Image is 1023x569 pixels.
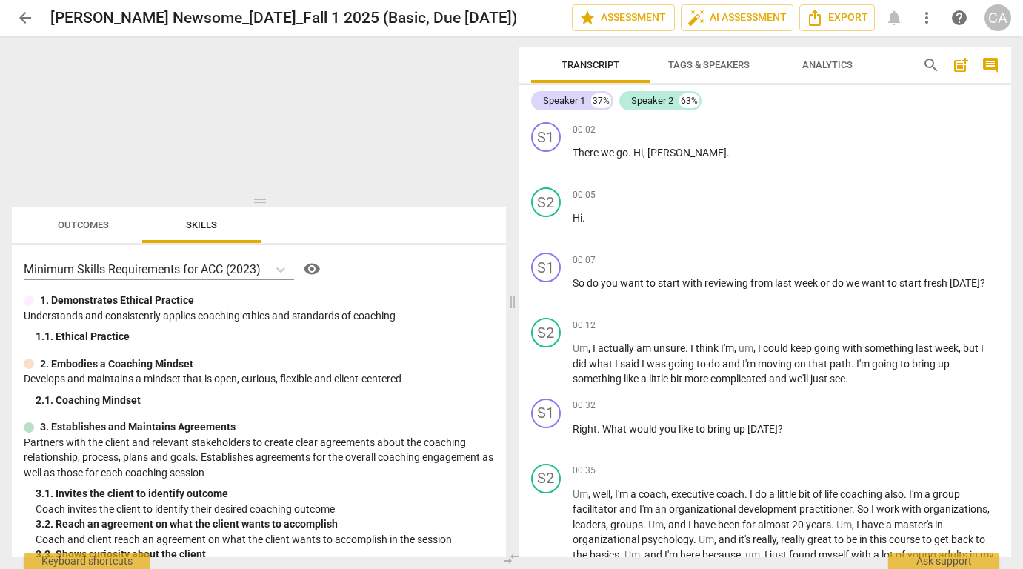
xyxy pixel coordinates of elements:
span: leaders [573,519,606,530]
span: do [832,277,846,289]
p: Minimum Skills Requirements for ACC (2023) [24,261,261,278]
span: to [696,358,708,370]
span: I [856,519,862,530]
span: just [810,373,830,385]
span: I [690,342,696,354]
span: . [727,147,730,159]
span: from [750,277,775,289]
div: Change speaker [531,318,561,347]
span: Filler word [573,488,588,500]
span: unsure [653,342,685,354]
div: Speaker 2 [631,93,673,108]
div: Change speaker [531,122,561,152]
span: Filler word [699,533,714,545]
span: been [718,519,742,530]
span: bring [707,423,733,435]
span: my [980,549,994,561]
span: . [643,519,648,530]
span: I [758,342,763,354]
span: I'm [664,549,680,561]
span: [DATE] [747,423,778,435]
span: myself [819,549,851,561]
span: . [693,533,699,545]
span: organizational [669,503,738,515]
span: So [573,277,587,289]
span: [PERSON_NAME] [647,147,727,159]
span: to [696,423,707,435]
span: , [753,342,758,354]
span: course [889,533,922,545]
span: I [981,342,984,354]
span: . [597,423,602,435]
span: psychology [642,533,693,545]
div: Change speaker [531,187,561,217]
span: , [610,488,615,500]
span: and [619,503,639,515]
span: week [794,277,820,289]
a: Help [294,257,324,281]
span: Filler word [624,549,640,561]
span: or [820,277,832,289]
span: to [922,533,934,545]
div: 3. 1. Invites the client to identify outcome [36,486,494,502]
span: am [636,342,653,354]
div: Ask support [888,553,999,569]
button: Export [799,4,875,31]
span: little [777,488,799,500]
span: see [830,373,845,385]
span: Filler word [739,342,753,354]
span: Filler word [648,519,664,530]
h2: [PERSON_NAME] Newsome_[DATE]_Fall 1 2025 (Basic, Due [DATE]) [50,9,517,27]
span: , [664,519,668,530]
span: I'm [856,358,872,370]
p: Develops and maintains a mindset that is open, curious, flexible and client-centered [24,371,494,387]
span: visibility [303,260,321,278]
span: Analytics [802,59,853,70]
span: , [776,533,781,545]
span: coaching [840,488,884,500]
span: path [830,358,851,370]
span: start [899,277,924,289]
span: found [789,549,819,561]
span: do [755,488,769,500]
span: Filler word [745,549,760,561]
span: and [668,519,688,530]
span: , [760,549,764,561]
span: go [616,147,628,159]
span: Assessment [579,9,668,27]
span: want [620,277,646,289]
span: . [619,549,624,561]
span: bit [670,373,684,385]
span: in [935,519,943,530]
span: years [806,519,831,530]
span: bring [912,358,938,370]
button: Help [300,257,324,281]
span: an [655,503,669,515]
span: I'm [742,358,758,370]
span: little [649,373,670,385]
span: you [659,423,679,435]
span: What [602,423,629,435]
span: I [764,549,770,561]
p: 2. Embodies a Coaching Mindset [40,356,193,372]
span: young [907,549,939,561]
span: development [738,503,799,515]
span: arrow_back [16,9,34,27]
span: more_vert [918,9,936,27]
span: and [644,549,664,561]
span: . [744,488,750,500]
p: Coach invites the client to identify their desired coaching outcome [36,502,494,517]
span: in [859,533,870,545]
span: 00:12 [573,319,596,332]
span: I'm [639,503,655,515]
span: a [873,549,882,561]
span: with [851,549,873,561]
span: I [871,503,876,515]
span: really [753,533,776,545]
span: also [884,488,904,500]
span: going [872,358,900,370]
span: could [763,342,790,354]
span: I [688,519,693,530]
div: 1. 1. Ethical Practice [36,329,494,345]
span: I'm [721,342,734,354]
